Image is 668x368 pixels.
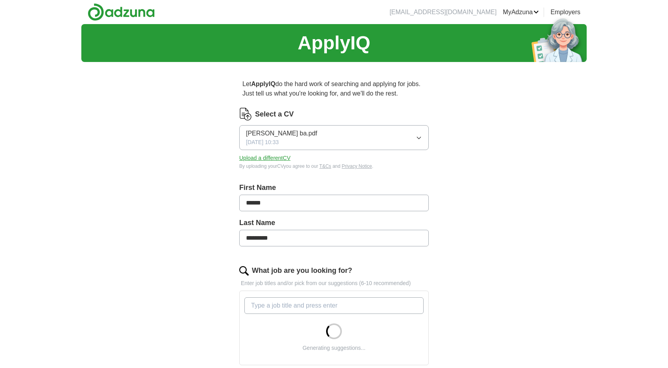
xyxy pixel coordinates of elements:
[319,163,331,169] a: T&Cs
[239,218,429,228] label: Last Name
[342,163,372,169] a: Privacy Notice
[302,344,366,352] div: Generating suggestions...
[246,129,317,138] span: [PERSON_NAME] ba.pdf
[298,29,370,57] h1: ApplyIQ
[88,3,155,21] img: Adzuna logo
[255,109,294,120] label: Select a CV
[239,163,429,170] div: By uploading your CV you agree to our and .
[239,266,249,276] img: search.png
[246,138,279,146] span: [DATE] 10:33
[252,265,352,276] label: What job are you looking for?
[239,76,429,101] p: Let do the hard work of searching and applying for jobs. Just tell us what you're looking for, an...
[390,8,497,17] li: [EMAIL_ADDRESS][DOMAIN_NAME]
[239,182,429,193] label: First Name
[239,108,252,120] img: CV Icon
[244,297,424,314] input: Type a job title and press enter
[239,125,429,150] button: [PERSON_NAME] ba.pdf[DATE] 10:33
[503,8,539,17] a: MyAdzuna
[239,279,429,287] p: Enter job titles and/or pick from our suggestions (6-10 recommended)
[251,81,275,87] strong: ApplyIQ
[550,8,580,17] a: Employers
[239,154,291,162] button: Upload a differentCV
